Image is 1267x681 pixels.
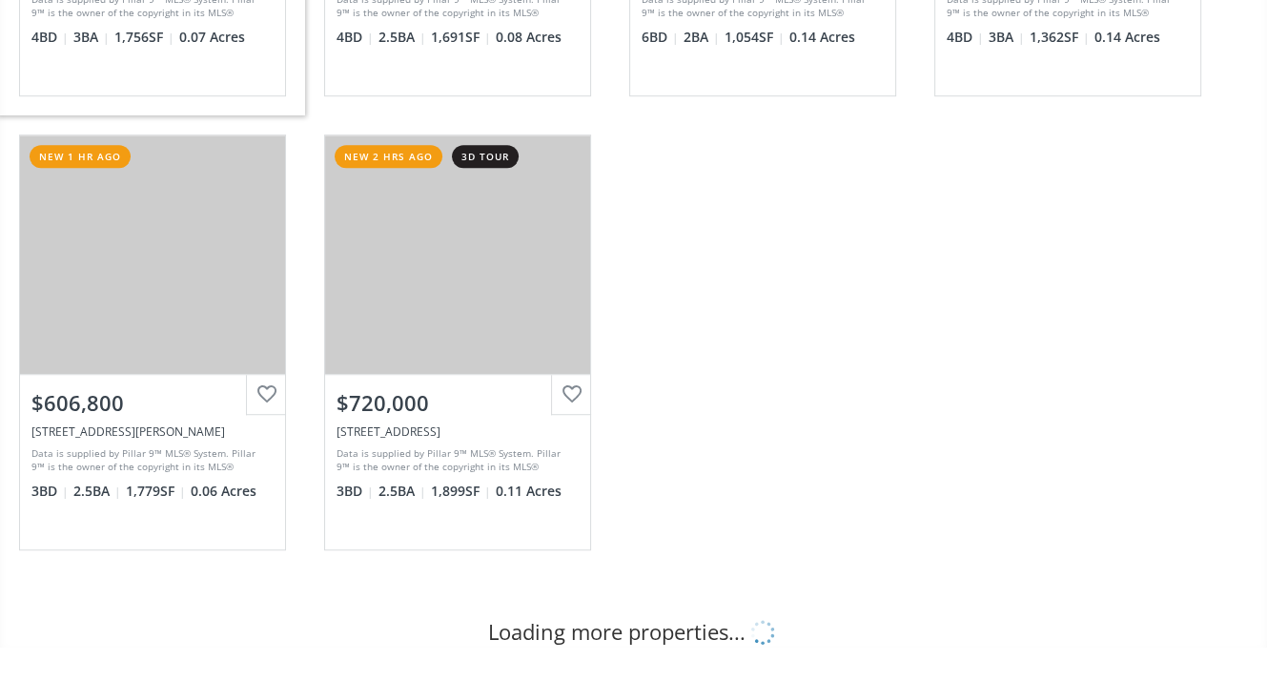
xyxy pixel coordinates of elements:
[337,28,374,47] span: 4 BD
[378,28,426,47] span: 2.5 BA
[642,28,679,47] span: 6 BD
[488,617,780,647] div: Loading more properties...
[789,28,855,47] span: 0.14 Acres
[496,28,562,47] span: 0.08 Acres
[989,28,1025,47] span: 3 BA
[378,482,426,501] span: 2.5 BA
[431,28,491,47] span: 1,691 SF
[126,482,186,501] span: 1,779 SF
[73,482,121,501] span: 2.5 BA
[337,482,374,501] span: 3 BD
[431,482,491,501] span: 1,899 SF
[114,28,174,47] span: 1,756 SF
[496,482,562,501] span: 0.11 Acres
[31,482,69,501] span: 3 BD
[31,423,274,440] div: 477 Hotchkiss Drive SE, Calgary, AB T3S0J9
[947,28,984,47] span: 4 BD
[1094,28,1160,47] span: 0.14 Acres
[305,115,610,569] a: new 2 hrs ago3d tour$720,000[STREET_ADDRESS]Data is supplied by Pillar 9™ MLS® System. Pillar 9™ ...
[725,28,785,47] span: 1,054 SF
[31,446,269,475] div: Data is supplied by Pillar 9™ MLS® System. Pillar 9™ is the owner of the copyright in its MLS® Sy...
[337,388,579,418] div: $720,000
[73,28,110,47] span: 3 BA
[337,446,574,475] div: Data is supplied by Pillar 9™ MLS® System. Pillar 9™ is the owner of the copyright in its MLS® Sy...
[179,28,245,47] span: 0.07 Acres
[31,388,274,418] div: $606,800
[684,28,720,47] span: 2 BA
[31,28,69,47] span: 4 BD
[191,482,256,501] span: 0.06 Acres
[1030,28,1090,47] span: 1,362 SF
[337,423,579,440] div: 9 Valley Meadow Close NW, Calgary, AB T3B 5M1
